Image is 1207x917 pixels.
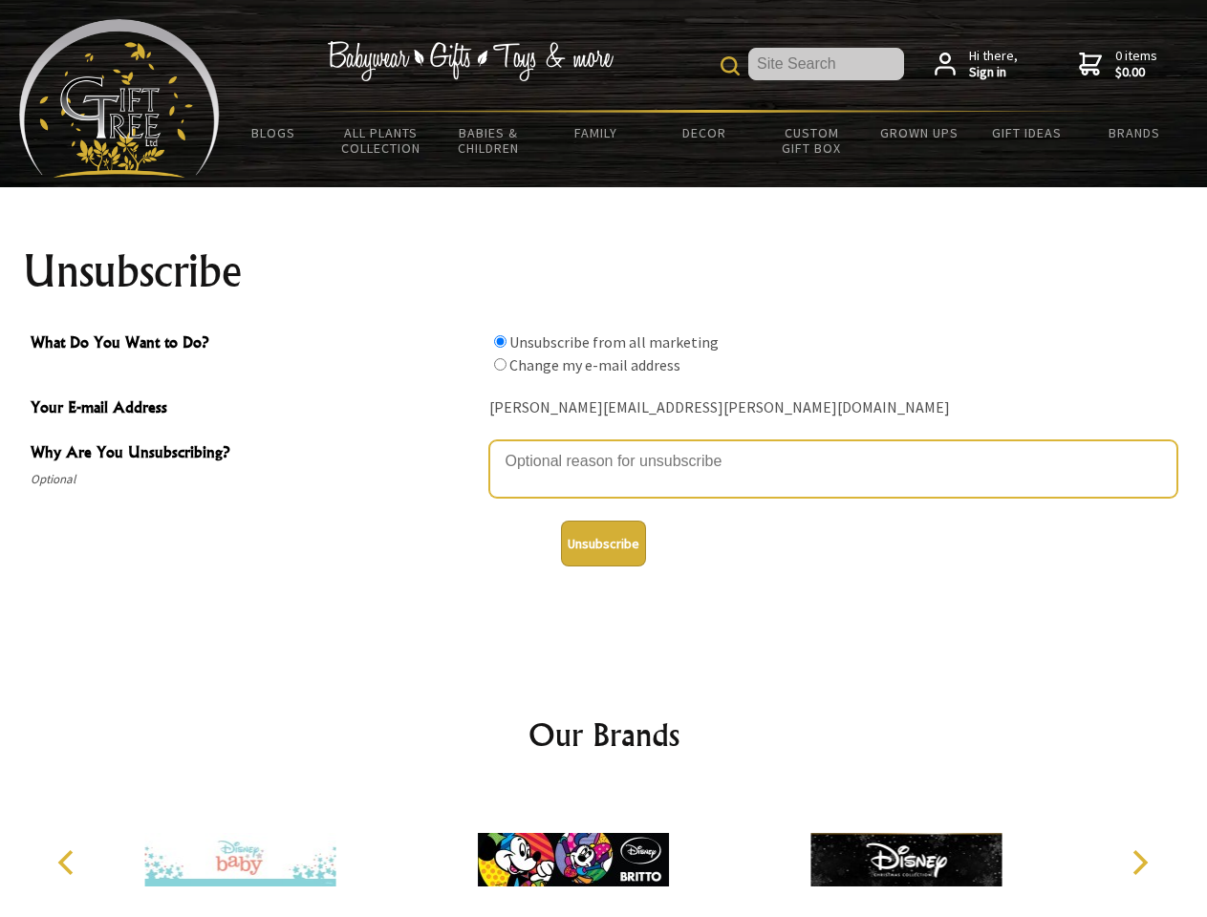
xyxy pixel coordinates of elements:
[650,113,758,153] a: Decor
[31,468,480,491] span: Optional
[494,335,507,348] input: What Do You Want to Do?
[48,842,90,884] button: Previous
[494,358,507,371] input: What Do You Want to Do?
[561,521,646,566] button: Unsubscribe
[543,113,651,153] a: Family
[489,394,1177,423] div: [PERSON_NAME][EMAIL_ADDRESS][PERSON_NAME][DOMAIN_NAME]
[31,395,480,423] span: Your E-mail Address
[1118,842,1160,884] button: Next
[38,712,1170,757] h2: Our Brands
[969,48,1018,81] span: Hi there,
[1079,48,1157,81] a: 0 items$0.00
[935,48,1018,81] a: Hi there,Sign in
[721,56,740,75] img: product search
[1081,113,1189,153] a: Brands
[327,41,614,81] img: Babywear - Gifts - Toys & more
[865,113,973,153] a: Grown Ups
[758,113,866,168] a: Custom Gift Box
[31,440,480,468] span: Why Are You Unsubscribing?
[1115,47,1157,81] span: 0 items
[23,248,1185,294] h1: Unsubscribe
[31,331,480,358] span: What Do You Want to Do?
[489,440,1177,498] textarea: Why Are You Unsubscribing?
[220,113,328,153] a: BLOGS
[435,113,543,168] a: Babies & Children
[328,113,436,168] a: All Plants Collection
[1115,64,1157,81] strong: $0.00
[748,48,904,80] input: Site Search
[969,64,1018,81] strong: Sign in
[509,332,719,352] label: Unsubscribe from all marketing
[19,19,220,178] img: Babyware - Gifts - Toys and more...
[973,113,1081,153] a: Gift Ideas
[509,355,680,374] label: Change my e-mail address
